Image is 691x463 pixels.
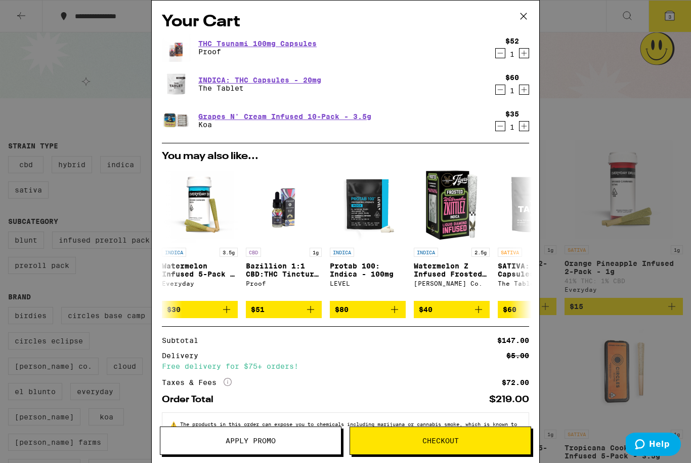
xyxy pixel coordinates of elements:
span: $40 [419,305,433,314]
a: Open page for Watermelon Z Infused Frosted Flyers 5-pack - 2.5g from Claybourne Co. [414,167,490,301]
div: Order Total [162,395,221,404]
span: Checkout [422,437,459,444]
p: INDICA [330,248,354,257]
img: Everyday - Watermelon Infused 5-Pack - 3.5g [162,167,238,243]
img: Proof - THC Tsunami 100mg Capsules [162,33,190,62]
div: 1 [505,123,519,131]
img: Claybourne Co. - Watermelon Z Infused Frosted Flyers 5-pack - 2.5g [414,167,490,243]
p: Watermelon Infused 5-Pack - 3.5g [162,262,238,278]
div: $60 [505,73,519,82]
span: $60 [503,305,516,314]
button: Checkout [350,427,531,455]
p: 1g [310,248,322,257]
img: The Tablet - SATIVA: THC Capsules - 50mg [498,167,574,243]
p: 2.5g [471,248,490,257]
img: Proof - Bazillion 1:1 CBD:THC Tincture - 1000mg [246,167,322,243]
div: LEVEL [330,280,406,287]
div: $35 [505,110,519,118]
button: Decrement [495,121,505,131]
div: $219.00 [489,395,529,404]
div: Taxes & Fees [162,378,232,387]
a: INDICA: THC Capsules - 20mg [198,76,321,84]
div: Delivery [162,352,205,359]
div: Free delivery for $75+ orders! [162,363,529,370]
span: $30 [167,305,181,314]
button: Increment [519,121,529,131]
div: 1 [505,87,519,95]
p: The Tablet [198,84,321,92]
span: $51 [251,305,265,314]
div: $5.00 [506,352,529,359]
a: Open page for Bazillion 1:1 CBD:THC Tincture - 1000mg from Proof [246,167,322,301]
h2: You may also like... [162,151,529,162]
span: ⚠️ [170,421,180,427]
button: Increment [519,48,529,58]
p: SATIVA: THC Capsules - 50mg [498,262,574,278]
button: Add to bag [246,301,322,318]
p: INDICA [414,248,438,257]
div: Everyday [162,280,238,287]
img: Koa - Grapes N' Cream Infused 10-Pack - 3.5g [162,106,190,135]
img: The Tablet - INDICA: THC Capsules - 20mg [162,70,190,98]
button: Add to bag [162,301,238,318]
p: Protab 100: Indica - 100mg [330,262,406,278]
a: Open page for Watermelon Infused 5-Pack - 3.5g from Everyday [162,167,238,301]
p: Watermelon Z Infused Frosted Flyers 5-pack - 2.5g [414,262,490,278]
p: Koa [198,121,371,129]
div: $147.00 [497,337,529,344]
a: Grapes N' Cream Infused 10-Pack - 3.5g [198,112,371,121]
button: Decrement [495,85,505,95]
button: Add to bag [498,301,574,318]
p: Bazillion 1:1 CBD:THC Tincture - 1000mg [246,262,322,278]
div: [PERSON_NAME] Co. [414,280,490,287]
span: Apply Promo [226,437,276,444]
iframe: Opens a widget where you can find more information [626,433,681,458]
div: Proof [246,280,322,287]
img: LEVEL - Protab 100: Indica - 100mg [330,167,406,243]
p: 3.5g [220,248,238,257]
div: Subtotal [162,337,205,344]
span: $80 [335,305,349,314]
a: THC Tsunami 100mg Capsules [198,40,317,48]
button: Add to bag [414,301,490,318]
p: CBD [246,248,261,257]
h2: Your Cart [162,11,529,33]
button: Decrement [495,48,505,58]
button: Add to bag [330,301,406,318]
div: $52 [505,37,519,45]
button: Apply Promo [160,427,341,455]
div: 1 [505,50,519,58]
p: SATIVA [498,248,522,257]
span: The products in this order can expose you to chemicals including marijuana or cannabis smoke, whi... [170,421,517,439]
a: Open page for SATIVA: THC Capsules - 50mg from The Tablet [498,167,574,301]
div: The Tablet [498,280,574,287]
p: Proof [198,48,317,56]
a: Open page for Protab 100: Indica - 100mg from LEVEL [330,167,406,301]
button: Increment [519,85,529,95]
div: $72.00 [502,379,529,386]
